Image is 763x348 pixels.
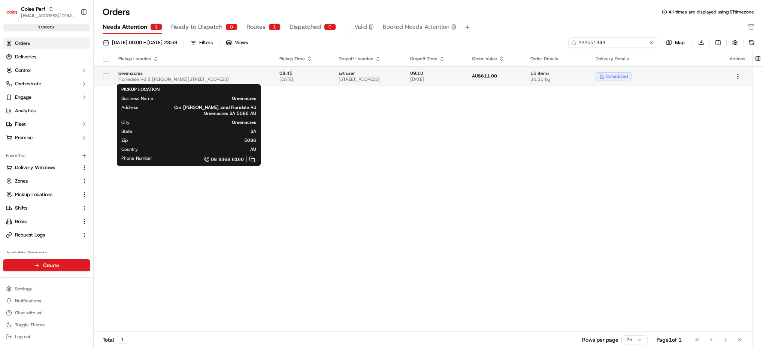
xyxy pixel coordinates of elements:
[3,216,90,228] button: Roles
[117,336,128,344] div: 1
[730,56,746,62] div: Actions
[118,70,267,76] span: Greenacres
[7,110,13,116] div: 📗
[279,56,327,62] div: Pickup Time
[199,39,213,46] div: Filters
[25,79,95,85] div: We're available if you need us!
[3,78,90,90] button: Orchestrate
[150,104,256,116] span: Cnr [PERSON_NAME] amd Floridale Rd Greenacres SA 5086 AU
[121,128,132,134] span: State
[3,259,90,271] button: Create
[3,332,90,342] button: Log out
[3,105,90,117] a: Analytics
[290,22,321,31] span: Dispatched
[121,95,153,101] span: Business Name
[187,37,216,48] button: Filters
[15,40,30,47] span: Orders
[3,320,90,330] button: Toggle Theme
[121,86,160,92] span: PICKUP LOCATION
[246,22,266,31] span: Routes
[19,49,135,57] input: Got a question? Start typing here...
[15,218,27,225] span: Roles
[3,202,90,214] button: Shifts
[171,22,222,31] span: Ready to Dispatch
[6,205,78,211] a: Shifts
[71,109,120,116] span: API Documentation
[3,37,90,49] a: Orders
[222,37,251,48] button: Views
[121,137,128,143] span: Zip
[235,39,248,46] span: Views
[324,24,336,30] div: 0
[121,155,152,161] span: Phone Number
[150,24,162,30] div: 1
[6,178,78,184] a: Zones
[472,56,519,62] div: Order Value
[3,175,90,187] button: Zones
[6,191,78,198] a: Pickup Locations
[339,56,398,62] div: Dropoff Location
[103,336,128,344] div: Total
[164,155,256,164] a: 08 8368 6160
[3,229,90,241] button: Request Logs
[15,54,36,60] span: Deliveries
[21,13,75,19] button: [EMAIL_ADDRESS][DOMAIN_NAME]
[669,9,754,15] span: All times are displayed using IST timezone
[596,56,718,62] div: Delivery Details
[144,128,256,134] span: SA
[410,56,460,62] div: Dropoff Time
[100,37,181,48] button: [DATE] 00:00 - [DATE] 23:59
[53,127,91,133] a: Powered byPylon
[410,70,460,76] span: 09:10
[383,22,449,31] span: Booked Needs Attention
[568,37,658,48] input: Type to search
[3,308,90,318] button: Chat with us!
[15,286,32,292] span: Settings
[75,127,91,133] span: Pylon
[279,76,327,82] span: [DATE]
[339,76,398,82] span: [STREET_ADDRESS]
[21,5,45,13] button: Coles Perf
[3,3,78,21] button: Coles PerfColes Perf[EMAIL_ADDRESS][DOMAIN_NAME]
[15,205,27,211] span: Shifts
[3,162,90,174] button: Delivery Windows
[4,106,60,119] a: 📗Knowledge Base
[15,109,57,116] span: Knowledge Base
[582,336,618,344] p: Rows per page
[6,164,78,171] a: Delivery Windows
[15,107,36,114] span: Analytics
[63,110,69,116] div: 💻
[675,39,685,46] span: Map
[15,80,41,87] span: Orchestrate
[3,189,90,201] button: Pickup Locations
[3,91,90,103] button: Engage
[3,284,90,294] button: Settings
[3,118,90,130] button: Fleet
[15,334,30,340] span: Log out
[3,296,90,306] button: Notifications
[354,22,367,31] span: Valid
[3,132,90,144] button: Promise
[6,232,78,238] a: Request Logs
[112,39,177,46] span: [DATE] 00:00 - [DATE] 23:59
[121,104,138,110] span: Address
[15,322,45,328] span: Toggle Theme
[661,38,690,47] button: Map
[3,247,90,259] div: Available Products
[269,24,281,30] div: 1
[15,298,41,304] span: Notifications
[15,310,42,316] span: Chat with us!
[211,156,244,162] span: 08 8368 6160
[7,30,136,42] p: Welcome 👋
[410,76,460,82] span: [DATE]
[15,134,33,141] span: Promise
[127,74,136,83] button: Start new chat
[15,232,45,238] span: Request Logs
[15,164,55,171] span: Delivery Windows
[150,146,256,152] span: AU
[15,178,28,184] span: Zones
[142,119,256,125] span: Greenacres
[7,8,22,23] img: Nash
